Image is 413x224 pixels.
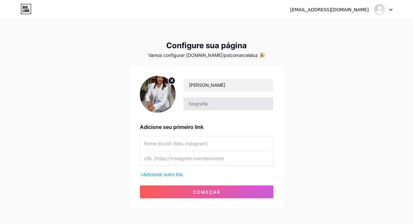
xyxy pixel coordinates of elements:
[148,52,265,58] font: Vamos configurar [DOMAIN_NAME]/psicomarcelaluz 🎉
[140,124,203,130] font: Adicione seu primeiro link
[184,79,273,92] input: Seu nome
[143,172,183,177] font: Adicionar outro link
[374,4,386,16] img: psicomarcelaluz
[184,97,273,110] input: biografia
[140,76,176,113] img: profile pic
[140,172,143,177] font: +
[140,185,273,198] button: começar
[166,41,247,50] font: Configure sua página
[193,189,220,195] font: começar
[290,7,369,12] font: [EMAIL_ADDRESS][DOMAIN_NAME]
[144,151,269,166] input: URL (https://instagram.com/seunome)
[144,136,269,151] input: Nome do link (Meu Instagram)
